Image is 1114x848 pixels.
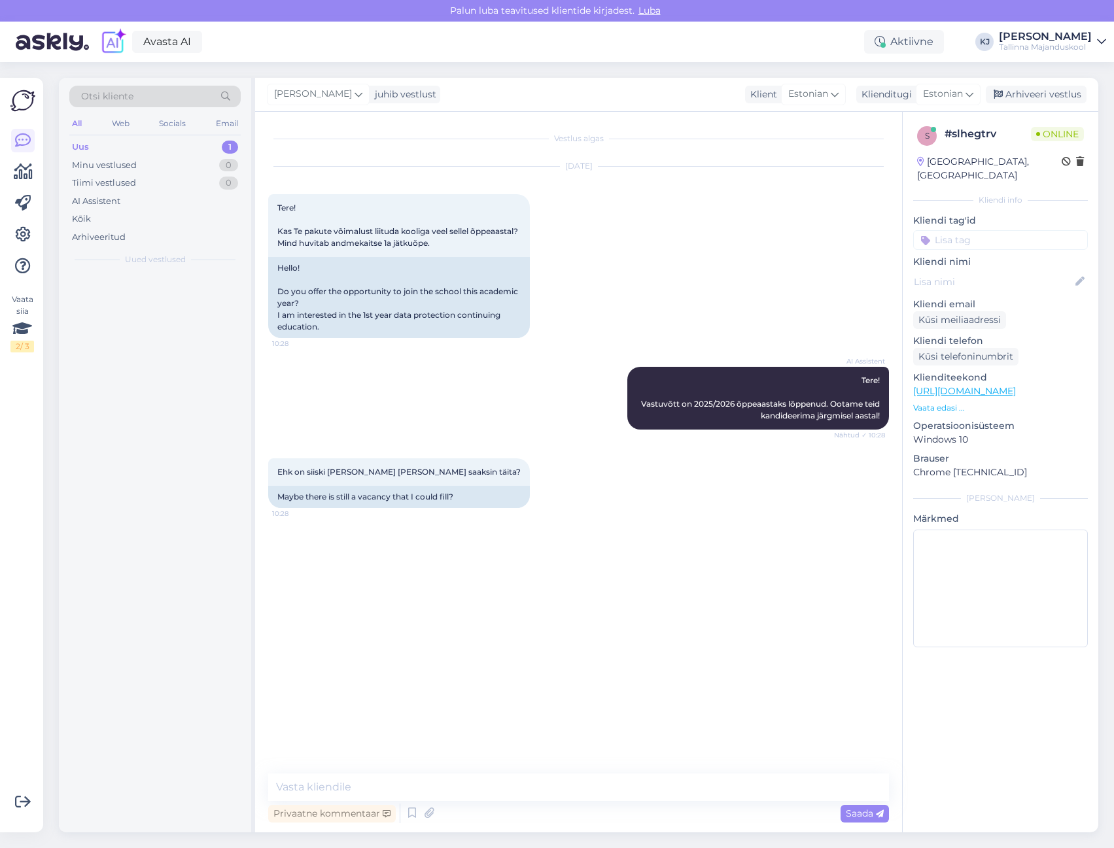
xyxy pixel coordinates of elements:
div: [DATE] [268,160,889,172]
img: explore-ai [99,28,127,56]
p: Kliendi tag'id [913,214,1088,228]
div: Minu vestlused [72,159,137,172]
div: Küsi meiliaadressi [913,311,1006,329]
div: Vestlus algas [268,133,889,144]
a: Avasta AI [132,31,202,53]
div: Email [213,115,241,132]
a: [URL][DOMAIN_NAME] [913,385,1016,397]
div: 0 [219,159,238,172]
div: 2 / 3 [10,341,34,352]
p: Operatsioonisüsteem [913,419,1088,433]
div: Arhiveeri vestlus [986,86,1087,103]
p: Brauser [913,452,1088,466]
div: [PERSON_NAME] [913,492,1088,504]
p: Klienditeekond [913,371,1088,384]
div: Privaatne kommentaar [268,805,396,823]
p: Kliendi email [913,297,1088,311]
div: Tallinna Majanduskool [999,42,1092,52]
span: Luba [635,5,665,16]
span: s [925,131,930,141]
div: All [69,115,84,132]
span: Estonian [923,87,963,101]
div: KJ [975,33,994,51]
span: Nähtud ✓ 10:28 [834,430,885,440]
span: 10:28 [272,509,321,518]
div: Kliendi info [913,194,1088,206]
p: Chrome [TECHNICAL_ID] [913,466,1088,479]
input: Lisa nimi [914,275,1073,289]
div: Tiimi vestlused [72,177,136,190]
div: Kõik [72,212,91,226]
div: Hello! Do you offer the opportunity to join the school this academic year? I am interested in the... [268,257,530,338]
p: Windows 10 [913,433,1088,447]
div: Web [109,115,132,132]
div: [PERSON_NAME] [999,31,1092,42]
p: Märkmed [913,512,1088,526]
div: Maybe there is still a vacancy that I could fill? [268,486,530,508]
div: AI Assistent [72,195,120,208]
div: Vaata siia [10,294,34,352]
a: [PERSON_NAME]Tallinna Majanduskool [999,31,1106,52]
span: Tere! Kas Te pakute võimalust liituda kooliga veel sellel õppeaastal? Mind huvitab andmekaitse 1a... [277,203,520,248]
span: AI Assistent [836,356,885,366]
div: Arhiveeritud [72,231,126,244]
div: Küsi telefoninumbrit [913,348,1018,365]
p: Kliendi nimi [913,255,1088,269]
span: Otsi kliente [81,90,133,103]
div: # slhegtrv [945,126,1031,142]
span: Online [1031,127,1084,141]
span: [PERSON_NAME] [274,87,352,101]
div: 0 [219,177,238,190]
span: Estonian [788,87,828,101]
input: Lisa tag [913,230,1088,250]
div: [GEOGRAPHIC_DATA], [GEOGRAPHIC_DATA] [917,155,1062,182]
div: Klienditugi [856,88,912,101]
span: Ehk on siiski [PERSON_NAME] [PERSON_NAME] saaksin täita? [277,467,521,477]
span: Uued vestlused [125,254,186,265]
div: Klient [745,88,777,101]
div: 1 [222,141,238,154]
div: Uus [72,141,89,154]
div: Socials [156,115,188,132]
span: Saada [846,807,884,819]
p: Vaata edasi ... [913,402,1088,414]
img: Askly Logo [10,88,35,113]
span: 10:28 [272,339,321,348]
div: Aktiivne [864,30,944,54]
div: juhib vestlust [370,88,436,101]
p: Kliendi telefon [913,334,1088,348]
